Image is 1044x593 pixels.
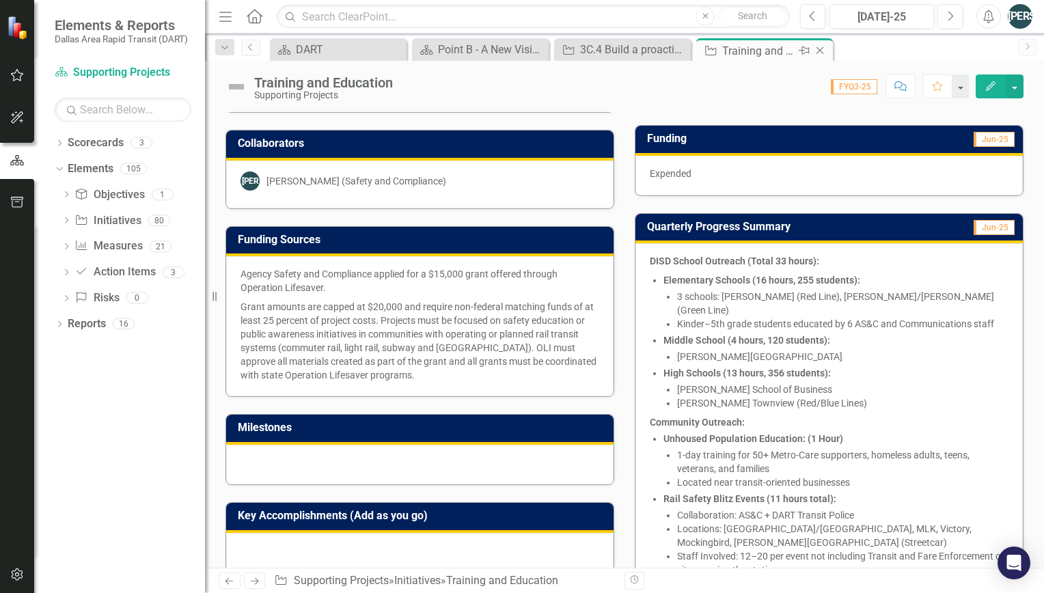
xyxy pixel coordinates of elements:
[130,137,152,149] div: 3
[647,221,932,233] h3: Quarterly Progress Summary
[74,213,141,229] a: Initiatives
[152,189,174,200] div: 1
[663,335,830,346] strong: Middle School (4 hours, 120 students):
[663,433,843,444] strong: Unhoused Population Education: (1 Hour)
[834,9,929,25] div: [DATE]-25
[438,41,545,58] div: Point B - A New Vision for Mobility in [GEOGRAPHIC_DATA][US_STATE]
[1008,4,1032,29] button: [PERSON_NAME]
[225,76,247,98] img: Not Defined
[55,33,188,44] small: Dallas Area Rapid Transit (DART)
[663,275,860,286] strong: Elementary Schools (16 hours, 255 students):
[738,10,767,21] span: Search
[273,41,403,58] a: DART
[254,75,393,90] div: Training and Education
[998,547,1030,579] div: Open Intercom Messenger
[650,168,691,179] span: Expended
[163,266,184,278] div: 3
[68,316,106,332] a: Reports
[113,318,135,330] div: 16
[150,240,171,252] div: 21
[74,187,144,203] a: Objectives
[677,522,1008,549] li: Locations: [GEOGRAPHIC_DATA]/[GEOGRAPHIC_DATA], MLK, Victory, Mockingbird, [PERSON_NAME][GEOGRAPH...
[254,90,393,100] div: Supporting Projects
[74,264,155,280] a: Action Items
[55,65,191,81] a: Supporting Projects
[415,41,545,58] a: Point B - A New Vision for Mobility in [GEOGRAPHIC_DATA][US_STATE]
[677,448,1008,475] li: 1-day training for 50+ Metro-Care supporters, homeless adults, teens, veterans, and families
[296,41,403,58] div: DART
[241,297,599,382] p: Grant amounts are capped at $20,000 and require non-federal matching funds of at least 25 percent...
[120,163,147,175] div: 105
[277,5,790,29] input: Search ClearPoint...
[446,574,558,587] div: Training and Education
[241,267,599,297] p: Agency Safety and Compliance applied for a $15,000 grant offered through Operation Lifesaver.
[126,292,148,304] div: 0
[241,171,260,191] div: [PERSON_NAME]
[647,133,825,145] h3: Funding
[238,234,607,246] h3: Funding Sources
[148,215,170,226] div: 80
[238,422,607,434] h3: Milestones
[677,317,1008,331] li: Kinder–5th grade students educated by 6 AS&C and Communications staff
[74,238,142,254] a: Measures
[677,396,1008,410] li: [PERSON_NAME] Townview (Red/Blue Lines)
[238,510,607,522] h3: Key Accomplishments (Add as you go)
[677,383,1008,396] li: [PERSON_NAME] School of Business
[238,137,607,150] h3: Collaborators
[677,475,1008,489] li: Located near transit-oriented businesses
[722,42,795,59] div: Training and Education
[650,417,745,428] strong: Community Outreach:
[5,14,31,40] img: ClearPoint Strategy
[974,220,1015,235] span: Jun-25
[55,98,191,122] input: Search Below...
[677,549,1008,577] li: Staff Involved: 12–20 per event not including Transit and Fare Enforcement on site securing the s...
[718,7,786,26] button: Search
[831,79,877,94] span: FYQ3-25
[74,290,119,306] a: Risks
[677,350,1008,363] li: [PERSON_NAME][GEOGRAPHIC_DATA]
[68,135,124,151] a: Scorecards
[974,132,1015,147] span: Jun-25
[677,290,1008,317] li: 3 schools: [PERSON_NAME] (Red Line), [PERSON_NAME]/[PERSON_NAME] (Green Line)
[663,493,836,504] strong: Rail Safety Blitz Events (11 hours total):
[294,574,389,587] a: Supporting Projects
[663,368,831,378] strong: High Schools (13 hours, 356 students):
[274,573,614,589] div: » »
[677,508,1008,522] li: Collaboration: AS&C + DART Transit Police
[829,4,934,29] button: [DATE]-25
[558,41,687,58] a: 3C.4 Build a proactive safety culture
[650,256,819,266] strong: DISD School Outreach (Total 33 hours):
[580,41,687,58] div: 3C.4 Build a proactive safety culture
[266,174,446,188] div: [PERSON_NAME] (Safety and Compliance)
[55,17,188,33] span: Elements & Reports
[394,574,441,587] a: Initiatives
[68,161,113,177] a: Elements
